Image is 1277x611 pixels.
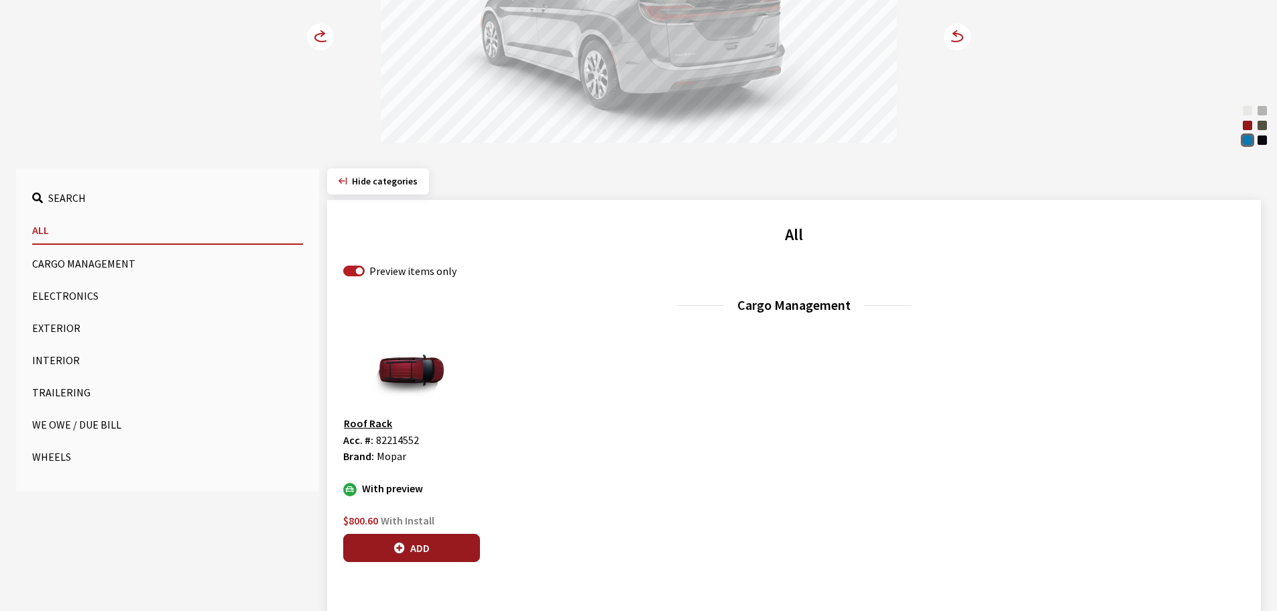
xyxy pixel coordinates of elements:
[343,337,480,404] img: Image for Roof Rack
[343,480,480,496] div: With preview
[1256,133,1269,147] div: Diamond Black Crystal
[327,168,429,195] button: Hide categories
[32,250,303,277] button: Cargo Management
[1241,104,1254,117] div: Bright White
[343,223,1245,247] h2: All
[1241,119,1254,132] div: Red Hot Pearl
[32,347,303,374] button: Interior
[1256,104,1269,117] div: Silver Mist
[343,414,393,432] button: Roof Rack
[381,514,434,527] span: With Install
[343,534,480,562] button: Add
[352,175,418,187] span: Click to hide category section.
[32,443,303,470] button: Wheels
[32,315,303,341] button: Exterior
[376,433,419,447] span: 82214552
[32,379,303,406] button: Trailering
[377,449,406,463] span: Mopar
[343,514,378,527] span: $800.60
[369,263,457,279] label: Preview items only
[1241,133,1254,147] div: Hydro Blue Pearl Coat
[1256,119,1269,132] div: Olive Green
[343,448,374,464] label: Brand:
[343,432,373,448] label: Acc. #:
[343,295,1245,315] h3: Cargo Management
[32,217,303,245] button: All
[32,411,303,438] button: We Owe / Due Bill
[32,282,303,309] button: Electronics
[48,191,86,205] span: Search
